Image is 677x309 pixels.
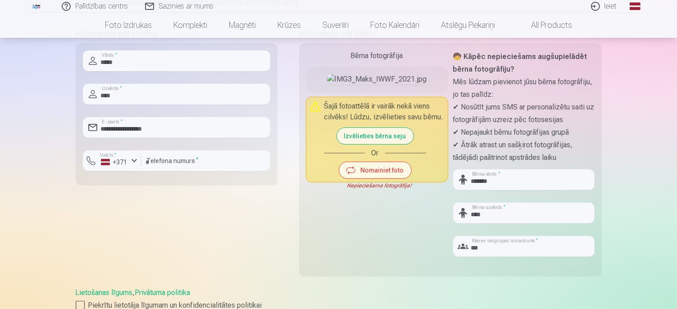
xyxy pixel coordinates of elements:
[453,139,595,164] p: ✔ Ātrāk atrast un sašķirot fotogrāfijas, tādējādi paātrinot apstrādes laiku
[97,152,119,159] label: Valsts
[94,13,163,38] a: Foto izdrukas
[83,150,141,171] button: Valsts*+371
[312,13,359,38] a: Suvenīri
[453,52,587,73] strong: 🧒 Kāpēc nepieciešams augšupielādēt bērna fotogrāfiju?
[324,101,444,123] p: Šajā fotoattēlā ir vairāk nekā viens cilvēks! Lūdzu, izvēlieties savu bērnu.
[337,128,413,144] button: Izvēlieties bērna seju
[453,126,595,139] p: ✔ Nepajaukt bērnu fotogrāfijas grupā
[76,288,133,297] a: Lietošanas līgums
[324,148,426,159] div: Or
[163,13,218,38] a: Komplekti
[430,13,506,38] a: Atslēgu piekariņi
[32,4,41,9] img: /fa1
[327,74,427,85] img: IMG3_Maks_IWWF_2021.jpg
[135,288,191,297] a: Privātuma politika
[506,13,583,38] a: All products
[306,50,448,61] div: Bērna fotogrāfija
[218,13,267,38] a: Magnēti
[267,13,312,38] a: Krūzes
[359,13,430,38] a: Foto kalendāri
[306,182,448,189] div: Nepieciešama fotogrāfija!
[101,158,128,167] div: +371
[339,162,411,178] button: Nomainiet foto
[453,76,595,101] p: Mēs lūdzam pievienot jūsu bērna fotogrāfiju, jo tas palīdz:
[453,101,595,126] p: ✔ Nosūtīt jums SMS ar personalizētu saiti uz fotogrāfijām uzreiz pēc fotosesijas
